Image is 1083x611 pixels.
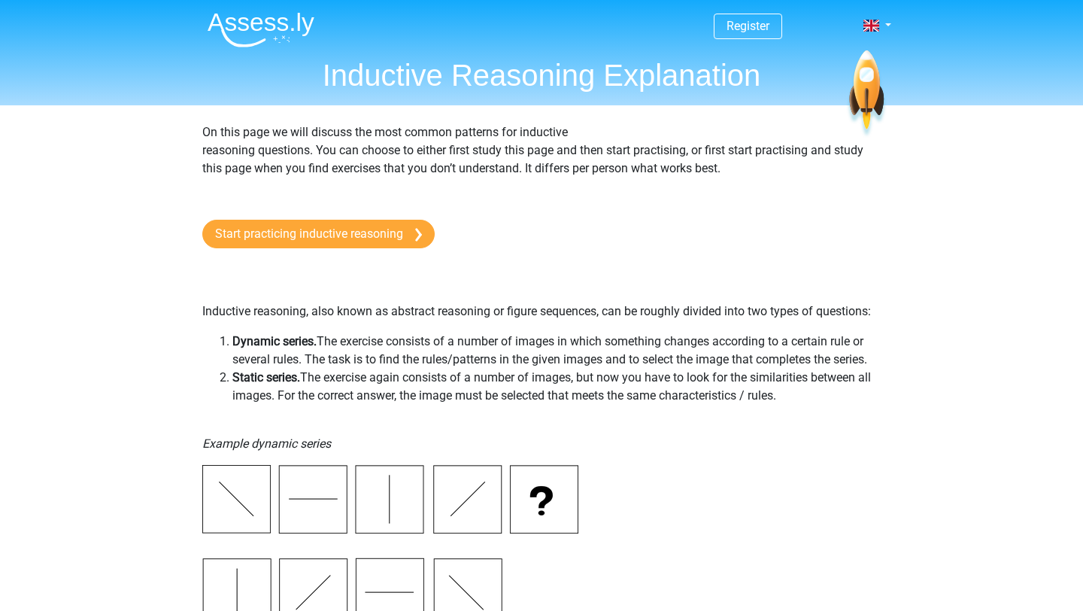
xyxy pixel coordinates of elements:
p: Inductive reasoning, also known as abstract reasoning or figure sequences, can be roughly divided... [202,266,881,321]
h1: Inductive Reasoning Explanation [196,57,887,93]
img: spaceship.7d73109d6933.svg [846,50,887,138]
b: Dynamic series. [232,334,317,348]
b: Static series. [232,370,300,385]
img: Assessly [208,12,314,47]
a: Start practicing inductive reasoning [202,220,435,248]
img: arrow-right.e5bd35279c78.svg [415,228,422,242]
li: The exercise consists of a number of images in which something changes according to a certain rul... [232,333,881,369]
li: The exercise again consists of a number of images, but now you have to look for the similarities ... [232,369,881,405]
a: Register [727,19,769,33]
i: Example dynamic series [202,436,331,451]
p: On this page we will discuss the most common patterns for inductive reasoning questions. You can ... [202,123,881,196]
